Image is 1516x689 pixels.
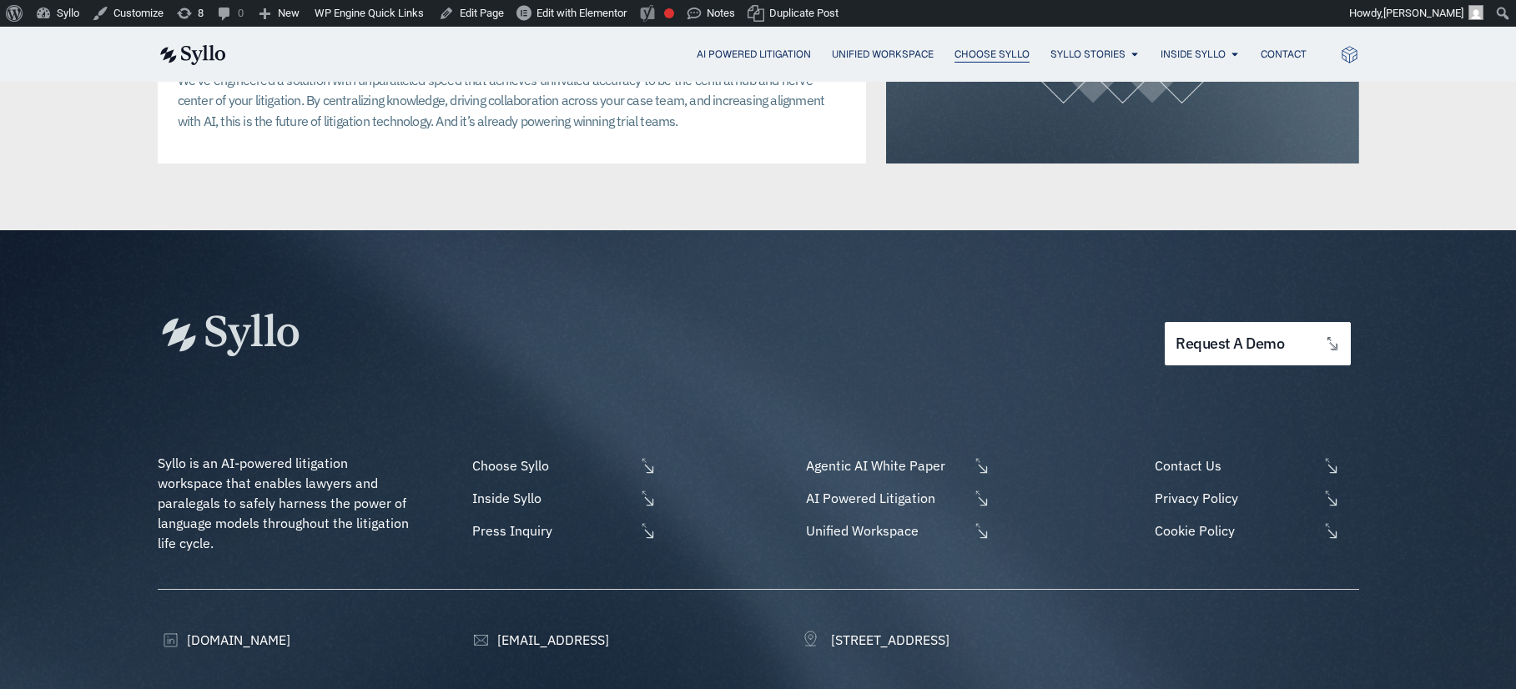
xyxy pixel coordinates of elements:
[493,630,609,650] span: [EMAIL_ADDRESS]
[158,45,226,65] img: syllo
[1151,521,1317,541] span: Cookie Policy
[468,488,657,508] a: Inside Syllo
[802,455,969,475] span: Agentic AI White Paper
[468,521,635,541] span: Press Inquiry
[1176,336,1284,352] span: request a demo
[536,7,627,19] span: Edit with Elementor
[1261,47,1307,62] a: Contact
[1050,47,1126,62] a: Syllo Stories
[802,455,990,475] a: Agentic AI White Paper
[802,630,949,650] a: [STREET_ADDRESS]
[1151,455,1317,475] span: Contact Us
[183,630,290,650] span: [DOMAIN_NAME]
[802,488,969,508] span: AI Powered Litigation
[158,455,412,551] span: Syllo is an AI-powered litigation workspace that enables lawyers and paralegals to safely harness...
[1161,47,1226,62] a: Inside Syllo
[1151,488,1317,508] span: Privacy Policy
[802,521,990,541] a: Unified Workspace
[468,455,635,475] span: Choose Syllo
[468,630,609,650] a: [EMAIL_ADDRESS]
[827,630,949,650] span: [STREET_ADDRESS]
[1383,7,1463,19] span: [PERSON_NAME]
[1151,521,1358,541] a: Cookie Policy
[1165,322,1350,366] a: request a demo
[259,47,1307,63] div: Menu Toggle
[832,47,934,62] a: Unified Workspace
[697,47,811,62] a: AI Powered Litigation
[468,521,657,541] a: Press Inquiry
[802,521,969,541] span: Unified Workspace
[664,8,674,18] div: Focus keyphrase not set
[954,47,1030,62] a: Choose Syllo
[468,488,635,508] span: Inside Syllo
[158,630,290,650] a: [DOMAIN_NAME]
[468,455,657,475] a: Choose Syllo
[1151,455,1358,475] a: Contact Us
[802,488,990,508] a: AI Powered Litigation
[178,49,847,132] p: The complexities and volume of your case data are often obstacles to achieving a winning harmony ...
[1151,488,1358,508] a: Privacy Policy
[259,47,1307,63] nav: Menu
